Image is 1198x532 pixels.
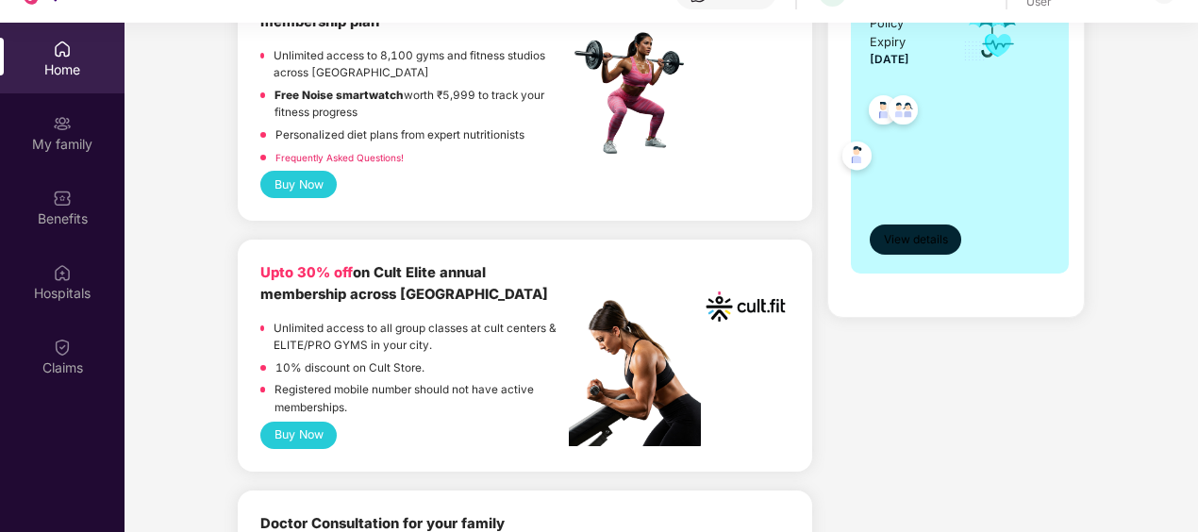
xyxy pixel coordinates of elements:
img: svg+xml;base64,PHN2ZyBpZD0iSG9tZSIgeG1sbnM9Imh0dHA6Ly93d3cudzMub3JnLzIwMDAvc3ZnIiB3aWR0aD0iMjAiIG... [53,40,72,58]
div: Policy Expiry [870,14,937,52]
a: Frequently Asked Questions! [275,152,404,163]
p: Registered mobile number should not have active memberships. [275,381,569,416]
span: View details [884,231,948,249]
p: Personalized diet plans from expert nutritionists [275,126,524,144]
b: on Cult Elite annual membership across [GEOGRAPHIC_DATA] [260,264,548,303]
img: svg+xml;base64,PHN2ZyB4bWxucz0iaHR0cDovL3d3dy53My5vcmcvMjAwMC9zdmciIHdpZHRoPSI0OC45MTUiIGhlaWdodD... [880,90,926,136]
b: Doctor Consultation for your family [260,515,505,532]
img: svg+xml;base64,PHN2ZyB4bWxucz0iaHR0cDovL3d3dy53My5vcmcvMjAwMC9zdmciIHdpZHRoPSI0OC45NDMiIGhlaWdodD... [860,90,907,136]
img: svg+xml;base64,PHN2ZyB4bWxucz0iaHR0cDovL3d3dy53My5vcmcvMjAwMC9zdmciIHdpZHRoPSI0OC45NDMiIGhlaWdodD... [834,136,880,182]
p: Unlimited access to 8,100 gyms and fitness studios across [GEOGRAPHIC_DATA] [274,47,569,82]
img: icon [962,1,1023,63]
img: svg+xml;base64,PHN2ZyBpZD0iQ2xhaW0iIHhtbG5zPSJodHRwOi8vd3d3LnczLm9yZy8yMDAwL3N2ZyIgd2lkdGg9IjIwIi... [53,338,72,357]
img: svg+xml;base64,PHN2ZyB3aWR0aD0iMjAiIGhlaWdodD0iMjAiIHZpZXdCb3g9IjAgMCAyMCAyMCIgZmlsbD0ibm9uZSIgeG... [53,114,72,133]
img: cult.png [702,262,790,351]
p: Unlimited access to all group classes at cult centers & ELITE/PRO GYMS in your city. [274,320,569,355]
b: Upto 30% off [260,264,353,281]
img: svg+xml;base64,PHN2ZyBpZD0iSG9zcGl0YWxzIiB4bWxucz0iaHR0cDovL3d3dy53My5vcmcvMjAwMC9zdmciIHdpZHRoPS... [53,263,72,282]
button: Buy Now [260,422,337,449]
button: View details [870,224,961,255]
img: fpp.png [569,27,701,159]
img: svg+xml;base64,PHN2ZyBpZD0iQmVuZWZpdHMiIHhtbG5zPSJodHRwOi8vd3d3LnczLm9yZy8yMDAwL3N2ZyIgd2lkdGg9Ij... [53,189,72,208]
p: 10% discount on Cult Store. [275,359,424,377]
p: worth ₹5,999 to track your fitness progress [275,87,569,122]
strong: Free Noise smartwatch [275,89,404,102]
img: pc2.png [569,300,701,446]
span: [DATE] [870,53,909,66]
button: Buy Now [260,171,337,198]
